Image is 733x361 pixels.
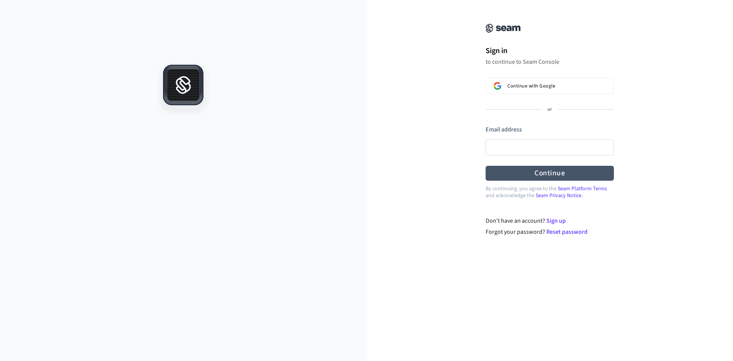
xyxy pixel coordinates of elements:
div: Forgot your password? [486,227,614,236]
div: Don't have an account? [486,216,614,225]
a: Seam Platform Terms [558,185,607,193]
button: Sign in with GoogleContinue with Google [486,78,614,94]
a: Sign up [546,217,566,225]
label: Email address [486,125,522,134]
span: Continue with Google [507,83,555,89]
p: By continuing, you agree to the and acknowledge the . [486,185,614,199]
p: to continue to Seam Console [486,58,614,66]
img: Sign in with Google [494,82,501,90]
button: Continue [486,166,614,181]
img: Seam Console [486,24,521,33]
a: Seam Privacy Notice [536,192,581,199]
a: Reset password [546,228,588,236]
h1: Sign in [486,45,614,57]
p: or [547,106,552,113]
